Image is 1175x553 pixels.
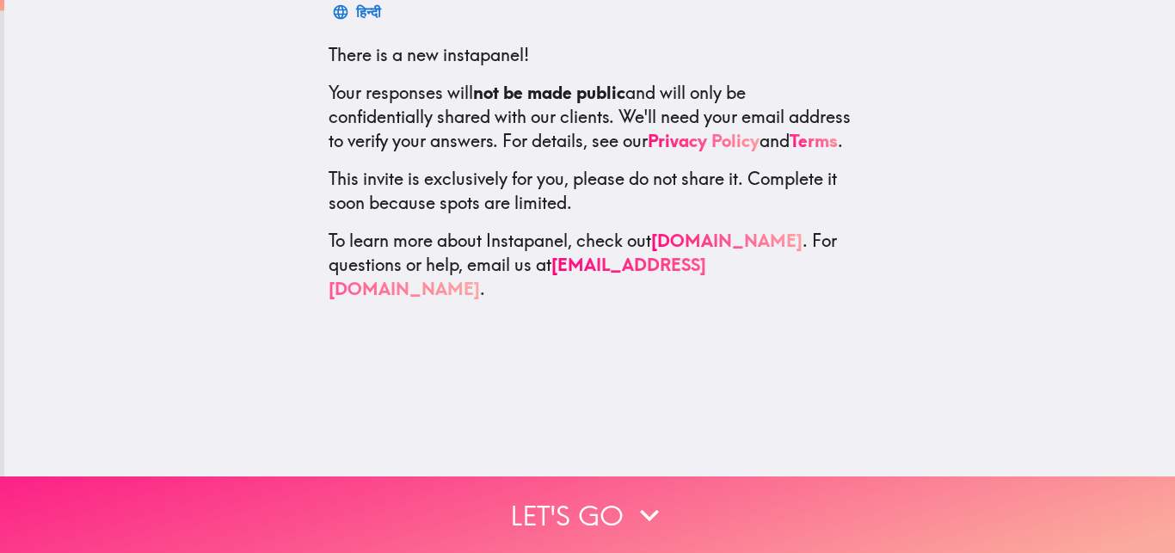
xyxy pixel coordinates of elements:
a: Privacy Policy [648,130,760,151]
a: Terms [790,130,838,151]
a: [EMAIL_ADDRESS][DOMAIN_NAME] [329,254,706,299]
p: Your responses will and will only be confidentially shared with our clients. We'll need your emai... [329,81,852,153]
p: This invite is exclusively for you, please do not share it. Complete it soon because spots are li... [329,167,852,215]
p: To learn more about Instapanel, check out . For questions or help, email us at . [329,229,852,301]
a: [DOMAIN_NAME] [651,230,803,251]
span: There is a new instapanel! [329,44,529,65]
b: not be made public [473,82,625,103]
